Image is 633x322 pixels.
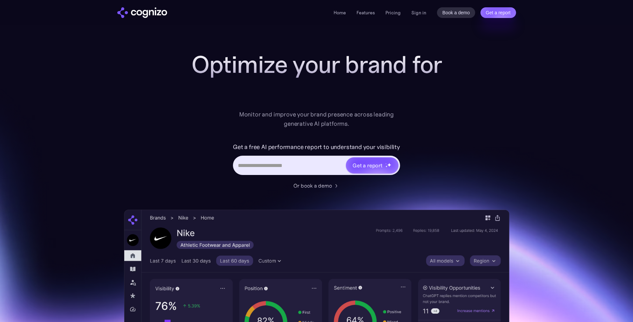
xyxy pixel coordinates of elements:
img: star [385,165,388,168]
a: Sign in [411,9,426,17]
div: Get a report [353,161,382,169]
label: Get a free AI performance report to understand your visibility [233,142,400,152]
a: Get a reportstarstarstar [345,157,399,174]
a: Book a demo [437,7,475,18]
img: cognizo logo [117,7,167,18]
a: Or book a demo [293,182,340,190]
h1: Optimize your brand for [184,51,450,78]
div: Monitor and improve your brand presence across leading generative AI platforms. [235,110,398,128]
div: Or book a demo [293,182,332,190]
a: Home [334,10,346,16]
a: Get a report [480,7,516,18]
a: Features [357,10,375,16]
img: star [387,163,391,167]
a: home [117,7,167,18]
form: Hero URL Input Form [233,142,400,178]
a: Pricing [385,10,401,16]
img: star [385,163,386,164]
